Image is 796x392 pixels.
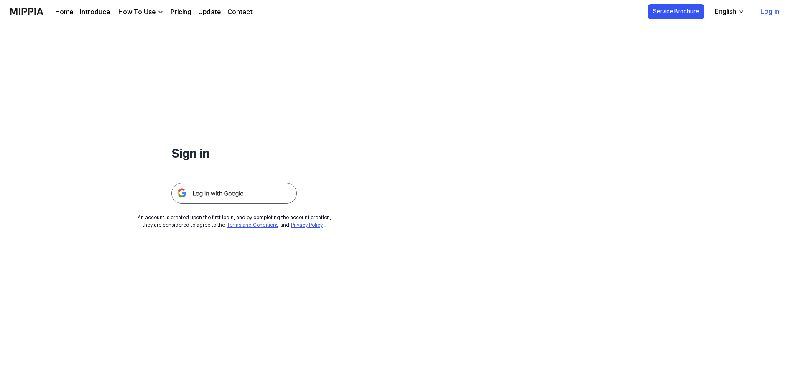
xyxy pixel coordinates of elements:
[648,4,704,19] button: Service Brochure
[708,3,750,20] button: English
[291,222,323,228] a: Privacy Policy
[198,7,221,17] a: Update
[80,7,110,17] a: Introduce
[138,214,331,229] div: An account is created upon the first login, and by completing the account creation, they are cons...
[171,183,297,204] img: 구글 로그인 버튼
[55,7,73,17] a: Home
[157,9,164,15] img: down
[713,7,738,17] div: English
[117,7,164,17] button: How To Use
[171,7,191,17] a: Pricing
[227,7,253,17] a: Contact
[117,7,157,17] div: How To Use
[171,144,297,163] h1: Sign in
[227,222,278,228] a: Terms and Conditions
